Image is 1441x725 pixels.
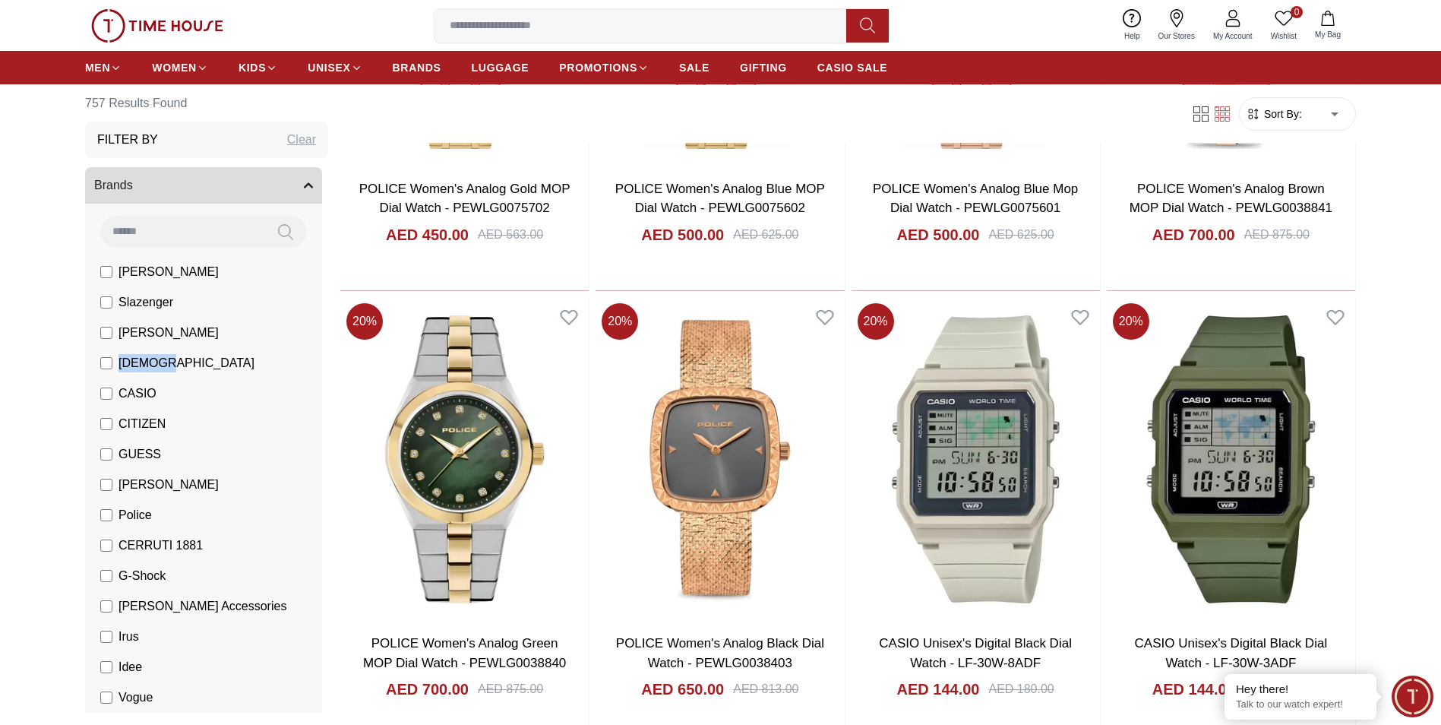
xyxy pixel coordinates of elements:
input: [PERSON_NAME] [100,327,112,339]
span: [PERSON_NAME] [119,324,219,342]
span: 20 % [602,303,638,340]
span: CERRUTI 1881 [119,537,203,555]
a: Our Stores [1149,6,1204,45]
div: AED 625.00 [733,226,798,244]
span: Help [1118,30,1146,42]
span: Brands [94,176,133,195]
div: AED 875.00 [1244,226,1310,244]
span: 20 % [858,303,894,340]
span: BRANDS [393,60,441,75]
div: AED 563.00 [478,226,543,244]
a: LUGGAGE [472,54,529,81]
a: POLICE Women's Analog Blue Mop Dial Watch - PEWLG0075601 [873,182,1078,216]
h4: AED 144.00 [897,679,980,700]
span: Idee [119,658,142,676]
h4: AED 450.00 [386,224,469,245]
a: POLICE Women's Analog Blue MOP Dial Watch - PEWLG0075602 [615,182,825,216]
input: Police [100,509,112,521]
a: GIFTING [740,54,787,81]
div: AED 625.00 [988,226,1054,244]
span: Irus [119,628,139,646]
a: POLICE Women's Analog Gold MOP Dial Watch - PEWLG0075702 [359,182,570,216]
div: AED 813.00 [733,680,798,698]
span: [PERSON_NAME] [119,263,219,281]
input: [DEMOGRAPHIC_DATA] [100,357,112,369]
p: Talk to our watch expert! [1236,698,1365,711]
h4: AED 500.00 [897,224,980,245]
a: Help [1115,6,1149,45]
span: [PERSON_NAME] [119,476,219,494]
a: MEN [85,54,122,81]
input: GUESS [100,448,112,461]
a: KIDS [239,54,277,81]
span: My Account [1207,30,1259,42]
a: POLICE Women's Analog Brown MOP Dial Watch - PEWLG0038841 [1130,182,1332,216]
span: Our Stores [1152,30,1201,42]
a: CASIO Unisex's Digital Black Dial Watch - LF-30W-3ADF [1135,636,1328,670]
a: SALE [679,54,709,81]
h4: AED 700.00 [1152,224,1235,245]
span: Sort By: [1261,106,1302,122]
a: PROMOTIONS [559,54,649,81]
span: UNISEX [308,60,350,75]
span: GUESS [119,445,161,464]
span: 20 % [346,303,383,340]
button: Brands [85,167,322,204]
span: CITIZEN [119,415,166,433]
h4: AED 500.00 [641,224,724,245]
input: [PERSON_NAME] Accessories [100,600,112,613]
span: WOMEN [152,60,197,75]
a: BRANDS [393,54,441,81]
span: SALE [679,60,709,75]
img: CASIO Unisex's Digital Black Dial Watch - LF-30W-3ADF [1107,297,1355,622]
a: WOMEN [152,54,208,81]
img: CASIO Unisex's Digital Black Dial Watch - LF-30W-8ADF [852,297,1100,622]
span: CASIO SALE [817,60,888,75]
input: Idee [100,661,112,673]
span: Vogue [119,689,153,707]
a: CASIO SALE [817,54,888,81]
a: POLICE Women's Analog Green MOP Dial Watch - PEWLG0038840 [340,297,589,622]
span: [DEMOGRAPHIC_DATA] [119,354,254,372]
span: My Bag [1309,29,1347,40]
div: Hey there! [1236,682,1365,697]
input: CERRUTI 1881 [100,540,112,552]
a: UNISEX [308,54,362,81]
input: CASIO [100,388,112,400]
div: AED 875.00 [478,680,543,698]
button: Sort By: [1246,106,1302,122]
h4: AED 650.00 [641,679,724,700]
span: Wishlist [1265,30,1303,42]
div: Chat Widget [1392,676,1433,717]
h4: AED 700.00 [386,679,469,700]
h3: Filter By [97,131,158,149]
span: LUGGAGE [472,60,529,75]
input: G-Shock [100,570,112,582]
input: CITIZEN [100,418,112,430]
a: POLICE Women's Analog Green MOP Dial Watch - PEWLG0038840 [363,636,566,670]
div: AED 180.00 [988,680,1054,698]
h6: 757 Results Found [85,85,328,122]
input: [PERSON_NAME] [100,266,112,278]
button: My Bag [1306,8,1350,43]
img: POLICE Women's Analog Black Dial Watch - PEWLG0038403 [596,297,844,622]
a: CASIO Unisex's Digital Black Dial Watch - LF-30W-8ADF [879,636,1072,670]
input: Irus [100,631,112,643]
div: Clear [287,131,316,149]
span: MEN [85,60,110,75]
span: KIDS [239,60,266,75]
span: 0 [1291,6,1303,18]
span: G-Shock [119,567,166,585]
input: Slazenger [100,296,112,309]
span: [PERSON_NAME] Accessories [119,597,286,616]
span: PROMOTIONS [559,60,637,75]
span: Slazenger [119,293,173,312]
input: Vogue [100,692,112,704]
h4: AED 144.00 [1152,679,1235,700]
a: POLICE Women's Analog Black Dial Watch - PEWLG0038403 [616,636,824,670]
span: CASIO [119,385,156,403]
img: ... [91,9,223,43]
